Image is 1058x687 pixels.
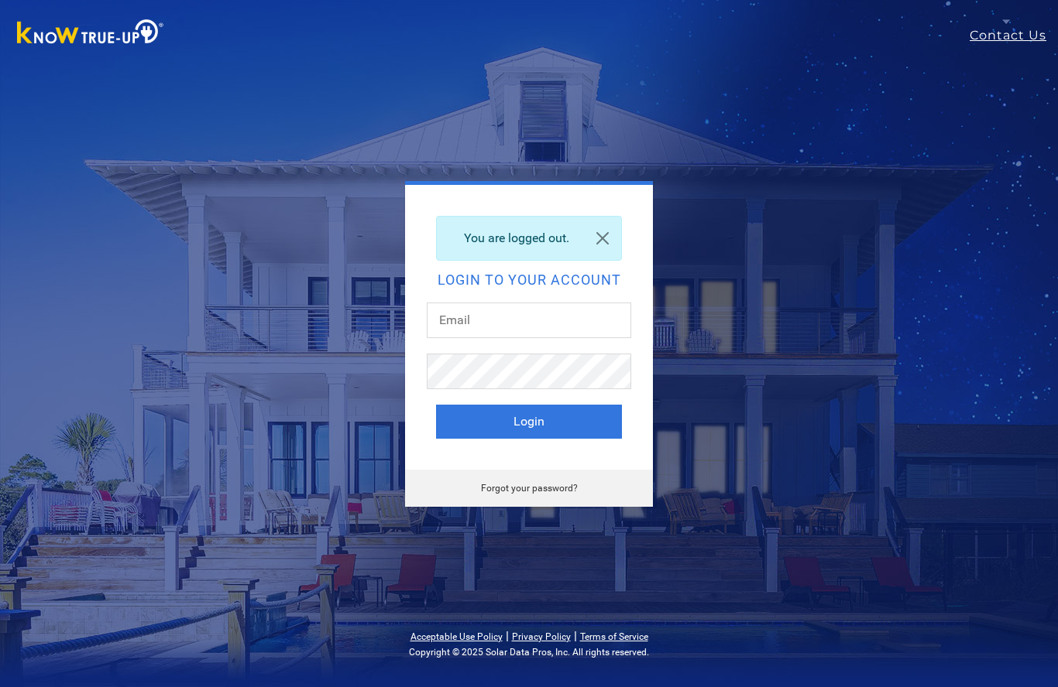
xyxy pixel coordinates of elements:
[9,16,172,51] img: Know True-Up
[506,628,509,643] span: |
[580,631,648,642] a: Terms of Service
[427,302,631,338] input: Email
[512,631,571,642] a: Privacy Policy
[436,405,622,439] button: Login
[436,216,622,261] div: You are logged out.
[481,483,578,494] a: Forgot your password?
[970,26,1058,45] a: Contact Us
[574,628,577,643] span: |
[436,273,622,287] h2: Login to your account
[410,631,503,642] a: Acceptable Use Policy
[584,217,621,260] a: Close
